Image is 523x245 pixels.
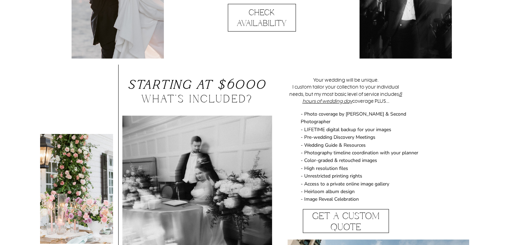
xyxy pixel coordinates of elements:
[228,8,296,28] a: Check Availability
[306,211,386,233] a: Get A Custom Quote
[301,110,431,208] p: - Photo coverage by [PERSON_NAME] & Second Photographer - LIFETIME digital backup for your images...
[288,76,404,110] p: Your wedding will be unique. I custom tailor your collection to your individual needs, but my mos...
[302,91,402,104] u: 8 hours of wedding day
[128,78,266,93] i: Starting at $6000
[122,93,272,109] h3: What's Included?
